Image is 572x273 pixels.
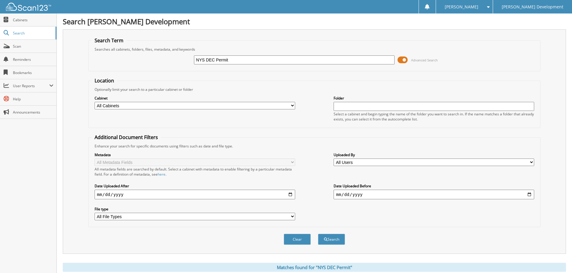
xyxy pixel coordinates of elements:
label: Date Uploaded After [95,183,295,188]
label: Date Uploaded Before [334,183,534,188]
span: Help [13,96,53,102]
button: Clear [284,234,311,245]
input: end [334,190,534,199]
label: Cabinet [95,96,295,101]
div: Enhance your search for specific documents using filters such as date and file type. [92,144,537,149]
legend: Additional Document Filters [92,134,161,141]
input: start [95,190,295,199]
span: Advanced Search [411,58,438,62]
div: Select a cabinet and begin typing the name of the folder you want to search in. If the name match... [334,111,534,122]
label: Uploaded By [334,152,534,157]
span: Reminders [13,57,53,62]
a: here [158,172,165,177]
div: Matches found for "NYS DEC Permit" [63,263,566,272]
span: Bookmarks [13,70,53,75]
div: All metadata fields are searched by default. Select a cabinet with metadata to enable filtering b... [95,167,295,177]
span: [PERSON_NAME] Development [502,5,563,9]
h1: Search [PERSON_NAME] Development [63,16,566,26]
legend: Location [92,77,117,84]
span: Search [13,31,53,36]
legend: Search Term [92,37,126,44]
label: Folder [334,96,534,101]
span: Announcements [13,110,53,115]
label: File type [95,206,295,212]
label: Metadata [95,152,295,157]
div: Searches all cabinets, folders, files, metadata, and keywords [92,47,537,52]
div: Optionally limit your search to a particular cabinet or folder [92,87,537,92]
button: Search [318,234,345,245]
span: Cabinets [13,17,53,22]
span: Scan [13,44,53,49]
img: scan123-logo-white.svg [6,3,51,11]
span: [PERSON_NAME] [445,5,478,9]
span: User Reports [13,83,49,88]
